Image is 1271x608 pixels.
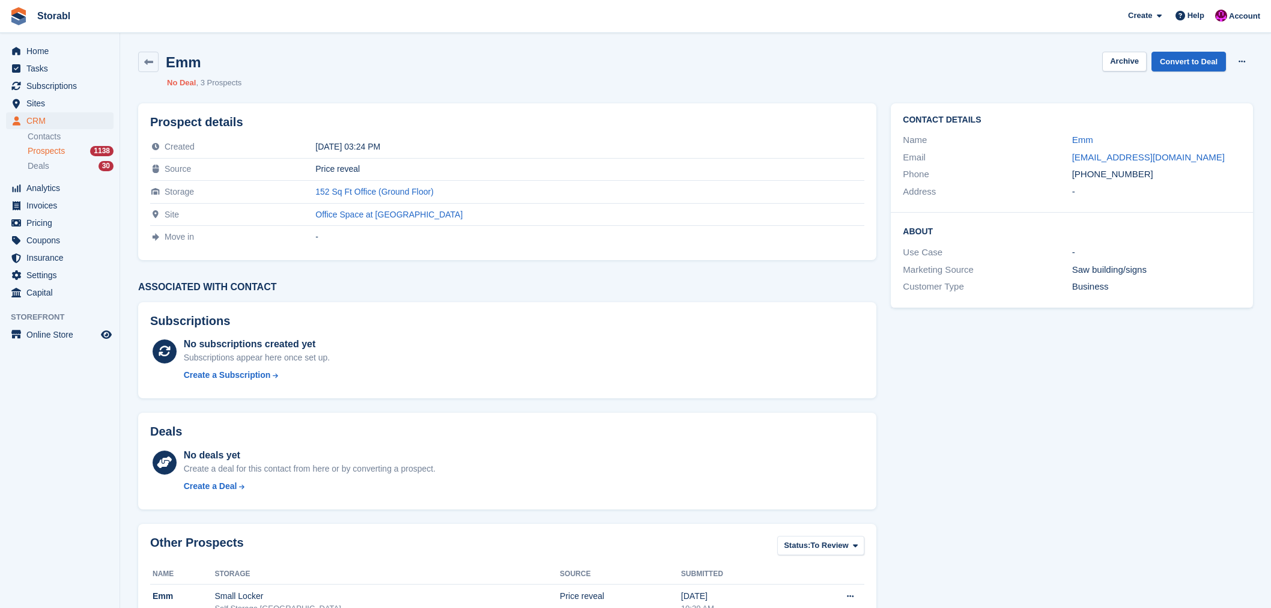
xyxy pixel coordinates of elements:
[99,161,114,171] div: 30
[184,351,330,364] div: Subscriptions appear here once set up.
[1072,263,1241,277] div: Saw building/signs
[26,180,99,196] span: Analytics
[903,168,1072,181] div: Phone
[26,95,99,112] span: Sites
[11,311,120,323] span: Storefront
[1072,185,1241,199] div: -
[903,133,1072,147] div: Name
[1128,10,1152,22] span: Create
[903,280,1072,294] div: Customer Type
[1229,10,1260,22] span: Account
[26,78,99,94] span: Subscriptions
[315,232,864,242] div: -
[153,590,214,603] div: Emm
[90,146,114,156] div: 1138
[903,151,1072,165] div: Email
[6,60,114,77] a: menu
[150,425,182,439] h2: Deals
[315,187,434,196] a: 152 Sq Ft Office (Ground Floor)
[99,327,114,342] a: Preview store
[196,77,241,89] li: 3 Prospects
[26,232,99,249] span: Coupons
[1072,246,1241,260] div: -
[6,267,114,284] a: menu
[903,246,1072,260] div: Use Case
[10,7,28,25] img: stora-icon-8386f47178a22dfd0bd8f6a31ec36ba5ce8667c1dd55bd0f319d3a0aa187defe.svg
[6,180,114,196] a: menu
[560,590,681,603] div: Price reveal
[903,185,1072,199] div: Address
[26,43,99,59] span: Home
[28,131,114,142] a: Contacts
[560,565,681,584] th: Source
[165,187,194,196] span: Storage
[1215,10,1227,22] img: Helen Morton
[777,536,864,556] button: Status: To Review
[1151,52,1226,71] a: Convert to Deal
[6,78,114,94] a: menu
[138,282,876,293] h3: Associated with contact
[681,565,796,584] th: Submitted
[165,142,195,151] span: Created
[150,565,214,584] th: Name
[214,590,560,603] div: Small Locker
[184,480,435,493] a: Create a Deal
[184,337,330,351] div: No subscriptions created yet
[26,214,99,231] span: Pricing
[26,284,99,301] span: Capital
[32,6,75,26] a: Storabl
[810,540,848,552] span: To Review
[6,284,114,301] a: menu
[1072,152,1225,162] a: [EMAIL_ADDRESS][DOMAIN_NAME]
[28,160,114,172] a: Deals 30
[26,112,99,129] span: CRM
[903,263,1072,277] div: Marketing Source
[26,197,99,214] span: Invoices
[6,43,114,59] a: menu
[6,112,114,129] a: menu
[184,369,330,382] a: Create a Subscription
[150,536,244,558] h2: Other Prospects
[166,54,201,70] h2: Emm
[6,214,114,231] a: menu
[184,369,271,382] div: Create a Subscription
[1072,168,1241,181] div: [PHONE_NUMBER]
[28,145,65,157] span: Prospects
[167,77,196,89] li: No Deal
[1188,10,1204,22] span: Help
[28,160,49,172] span: Deals
[681,590,796,603] div: [DATE]
[1072,280,1241,294] div: Business
[150,115,864,129] h2: Prospect details
[165,232,194,242] span: Move in
[184,463,435,475] div: Create a deal for this contact from here or by converting a prospect.
[150,314,864,328] h2: Subscriptions
[184,448,435,463] div: No deals yet
[6,326,114,343] a: menu
[315,210,463,219] a: Office Space at [GEOGRAPHIC_DATA]
[315,164,864,174] div: Price reveal
[1102,52,1147,71] button: Archive
[26,249,99,266] span: Insurance
[165,210,179,219] span: Site
[214,565,560,584] th: Storage
[6,232,114,249] a: menu
[26,326,99,343] span: Online Store
[315,142,864,151] div: [DATE] 03:24 PM
[165,164,191,174] span: Source
[26,60,99,77] span: Tasks
[184,480,237,493] div: Create a Deal
[1072,135,1093,145] a: Emm
[903,225,1241,237] h2: About
[903,115,1241,125] h2: Contact Details
[784,540,810,552] span: Status:
[6,197,114,214] a: menu
[6,95,114,112] a: menu
[6,249,114,266] a: menu
[26,267,99,284] span: Settings
[28,145,114,157] a: Prospects 1138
